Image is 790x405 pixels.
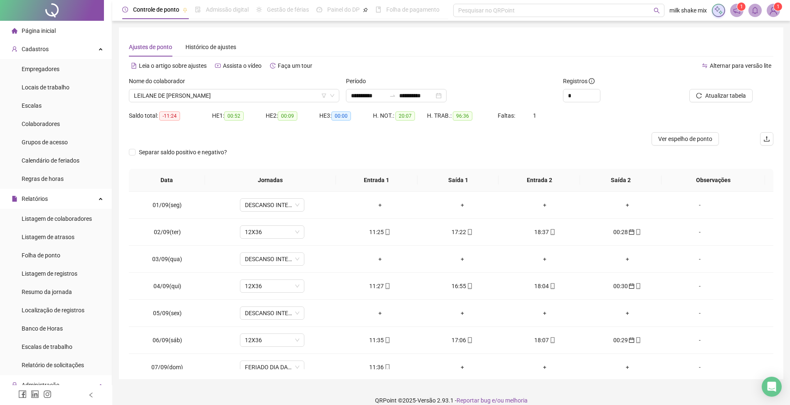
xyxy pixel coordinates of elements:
span: Ver espelho de ponto [658,134,712,143]
span: Leia o artigo sobre ajustes [139,62,207,69]
span: DESCANSO INTER-JORNADA [245,199,299,211]
span: 02/09(ter) [154,229,181,235]
span: calendar [628,337,634,343]
span: notification [733,7,741,14]
span: Resumo da jornada [22,289,72,295]
div: + [428,309,497,318]
th: Jornadas [205,169,336,192]
div: 17:06 [428,336,497,345]
span: Reportar bug e/ou melhoria [457,397,528,404]
span: mobile [466,229,473,235]
span: 01/09(seg) [153,202,182,208]
span: Folha de ponto [22,252,60,259]
span: 07/09(dom) [151,364,183,370]
span: Relatório de solicitações [22,362,84,368]
span: user-add [12,46,17,52]
div: 00:29 [592,336,662,345]
span: 1 [740,4,743,10]
span: upload [763,136,770,142]
span: LEILANE DE JESUS SILVA [134,89,334,102]
div: - [675,200,724,210]
span: Alternar para versão lite [710,62,771,69]
span: mobile [549,229,555,235]
button: Atualizar tabela [689,89,753,102]
div: + [345,309,414,318]
div: + [510,363,579,372]
span: file-done [195,7,201,12]
div: HE 3: [319,111,373,121]
span: filter [321,93,326,98]
span: Controle de ponto [133,6,179,13]
span: mobile [384,364,390,370]
span: mobile [634,283,641,289]
span: 04/09(qui) [153,283,181,289]
span: Escalas [22,102,42,109]
div: + [592,309,662,318]
span: mobile [634,337,641,343]
img: sparkle-icon.fc2bf0ac1784a2077858766a79e2daf3.svg [714,6,723,15]
span: Listagem de colaboradores [22,215,92,222]
div: 11:36 [345,363,414,372]
div: HE 2: [266,111,319,121]
div: H. TRAB.: [427,111,498,121]
span: history [270,63,276,69]
sup: 1 [737,2,746,11]
div: H. NOT.: [373,111,427,121]
span: Locais de trabalho [22,84,69,91]
span: Histórico de ajustes [185,44,236,50]
span: 03/09(qua) [152,256,182,262]
span: Listagem de atrasos [22,234,74,240]
span: 20:07 [395,111,415,121]
div: - [675,336,724,345]
div: - [675,282,724,291]
div: 18:04 [510,282,579,291]
div: 11:25 [345,227,414,237]
span: DESCANSO INTER-JORNADA [245,307,299,319]
span: mobile [384,337,390,343]
div: + [592,254,662,264]
div: + [428,363,497,372]
span: left [88,392,94,398]
span: bell [751,7,759,14]
span: 05/09(sex) [153,310,182,316]
th: Entrada 1 [336,169,417,192]
span: Localização de registros [22,307,84,314]
sup: Atualize o seu contato no menu Meus Dados [774,2,782,11]
div: + [428,254,497,264]
span: 1 [533,112,536,119]
span: Separar saldo positivo e negativo? [136,148,230,157]
span: Atualizar tabela [705,91,746,100]
span: reload [696,93,702,99]
th: Entrada 2 [499,169,580,192]
span: Faltas: [498,112,516,119]
span: mobile [384,229,390,235]
div: Saldo total: [129,111,212,121]
span: mobile [384,283,390,289]
span: 00:52 [224,111,244,121]
span: lock [12,382,17,388]
span: 12X36 [245,334,299,346]
span: mobile [549,337,555,343]
div: Open Intercom Messenger [762,377,782,397]
span: pushpin [363,7,368,12]
span: -11:24 [159,111,180,121]
span: Ajustes de ponto [129,44,172,50]
span: Assista o vídeo [223,62,262,69]
div: 00:28 [592,227,662,237]
span: facebook [18,390,27,398]
span: Colaboradores [22,121,60,127]
div: + [510,200,579,210]
span: Regras de horas [22,175,64,182]
span: youtube [215,63,221,69]
span: Registros [563,77,595,86]
span: Relatórios [22,195,48,202]
span: dashboard [316,7,322,12]
div: + [592,200,662,210]
span: DESCANSO INTER-JORNADA [245,253,299,265]
div: 11:27 [345,282,414,291]
span: info-circle [589,78,595,84]
span: swap [702,63,708,69]
div: + [592,363,662,372]
span: clock-circle [122,7,128,12]
span: Observações [668,175,758,185]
